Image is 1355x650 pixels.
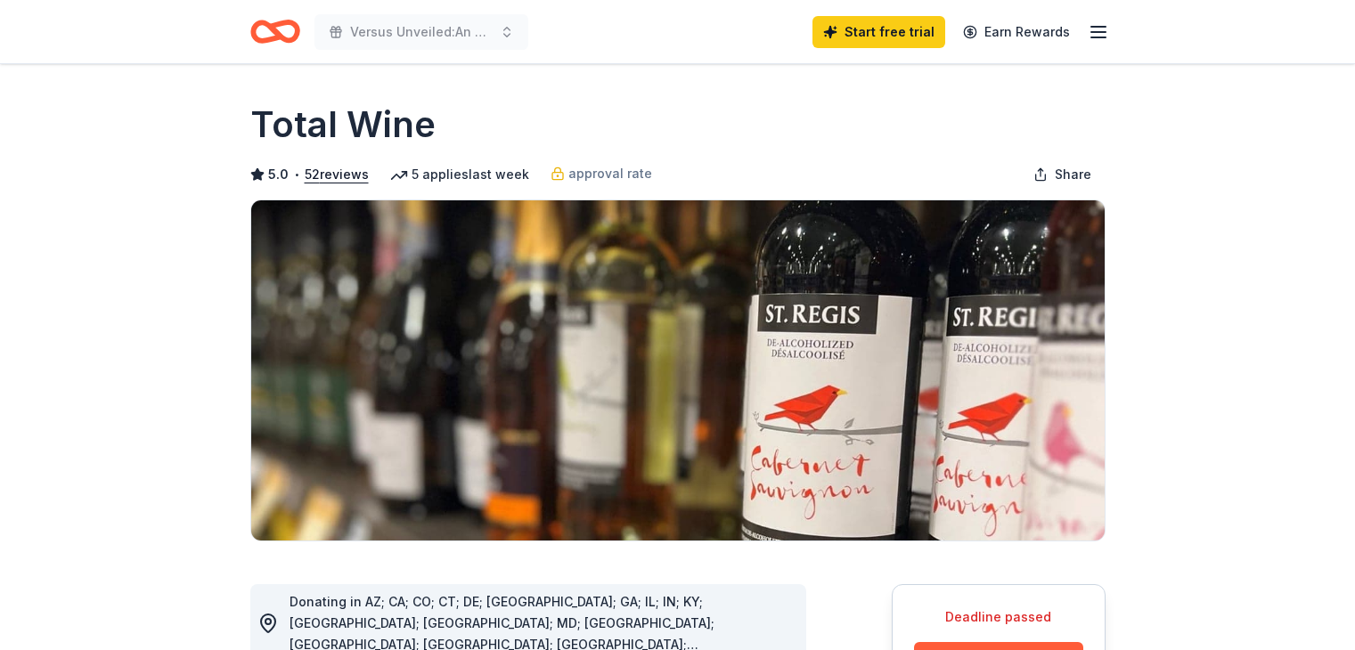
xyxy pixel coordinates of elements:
button: 52reviews [305,164,369,185]
a: Earn Rewards [952,16,1081,48]
span: Versus Unveiled:An evocative night of spoken word in observance of Domestic Violence Awareness Month [350,21,493,43]
span: approval rate [568,163,652,184]
a: Start free trial [812,16,945,48]
button: Share [1019,157,1106,192]
span: 5.0 [268,164,289,185]
h1: Total Wine [250,100,436,150]
div: 5 applies last week [390,164,529,185]
img: Image for Total Wine [251,200,1105,540]
span: • [293,167,299,182]
button: Versus Unveiled:An evocative night of spoken word in observance of Domestic Violence Awareness Month [314,14,528,50]
span: Share [1055,164,1091,185]
div: Deadline passed [914,606,1083,628]
a: approval rate [551,163,652,184]
a: Home [250,11,300,53]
